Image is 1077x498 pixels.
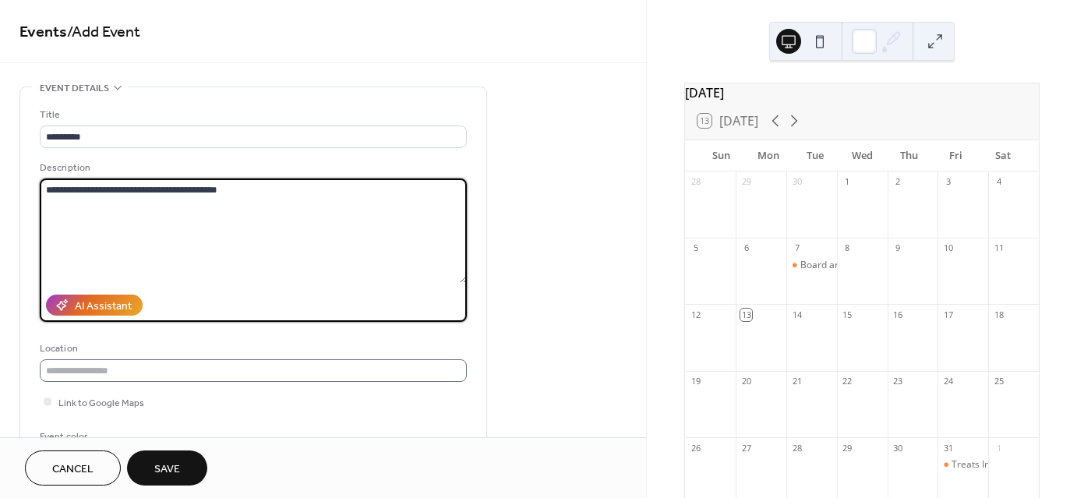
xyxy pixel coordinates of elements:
a: Events [19,17,67,48]
div: 23 [892,376,904,387]
div: Mon [744,140,791,171]
div: 14 [791,309,803,320]
div: Fri [932,140,979,171]
div: AI Assistant [75,298,132,315]
div: 4 [993,176,1005,188]
span: Link to Google Maps [58,395,144,411]
span: Save [154,461,180,478]
div: Sun [697,140,744,171]
div: 2 [892,176,904,188]
button: AI Assistant [46,295,143,316]
div: 8 [842,242,853,254]
div: 16 [892,309,904,320]
div: Board and Brush [786,259,837,272]
div: 25 [993,376,1005,387]
div: 3 [942,176,954,188]
div: 17 [942,309,954,320]
div: Description [40,160,464,176]
div: 11 [993,242,1005,254]
div: 29 [842,442,853,454]
div: Board and Brush [800,259,874,272]
div: 19 [690,376,701,387]
button: Cancel [25,450,121,486]
span: Event details [40,80,109,97]
div: Treats In the Streets [952,458,1040,472]
div: Location [40,341,464,357]
div: Tue [792,140,839,171]
div: 13 [740,309,752,320]
div: Thu [885,140,932,171]
div: 7 [791,242,803,254]
div: 24 [942,376,954,387]
div: 29 [740,176,752,188]
div: Wed [839,140,885,171]
div: 26 [690,442,701,454]
div: 1 [842,176,853,188]
button: Save [127,450,207,486]
div: 5 [690,242,701,254]
div: 9 [892,242,904,254]
div: 6 [740,242,752,254]
div: 20 [740,376,752,387]
span: Cancel [52,461,94,478]
div: 12 [690,309,701,320]
div: 31 [942,442,954,454]
div: 1 [993,442,1005,454]
div: Sat [980,140,1026,171]
div: 18 [993,309,1005,320]
div: 28 [690,176,701,188]
span: / Add Event [67,17,140,48]
div: 15 [842,309,853,320]
div: Event color [40,429,157,445]
div: Treats In the Streets [938,458,988,472]
div: Title [40,107,464,123]
div: [DATE] [685,83,1039,102]
div: 10 [942,242,954,254]
div: 30 [791,176,803,188]
div: 22 [842,376,853,387]
div: 28 [791,442,803,454]
div: 21 [791,376,803,387]
div: 30 [892,442,904,454]
div: 27 [740,442,752,454]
